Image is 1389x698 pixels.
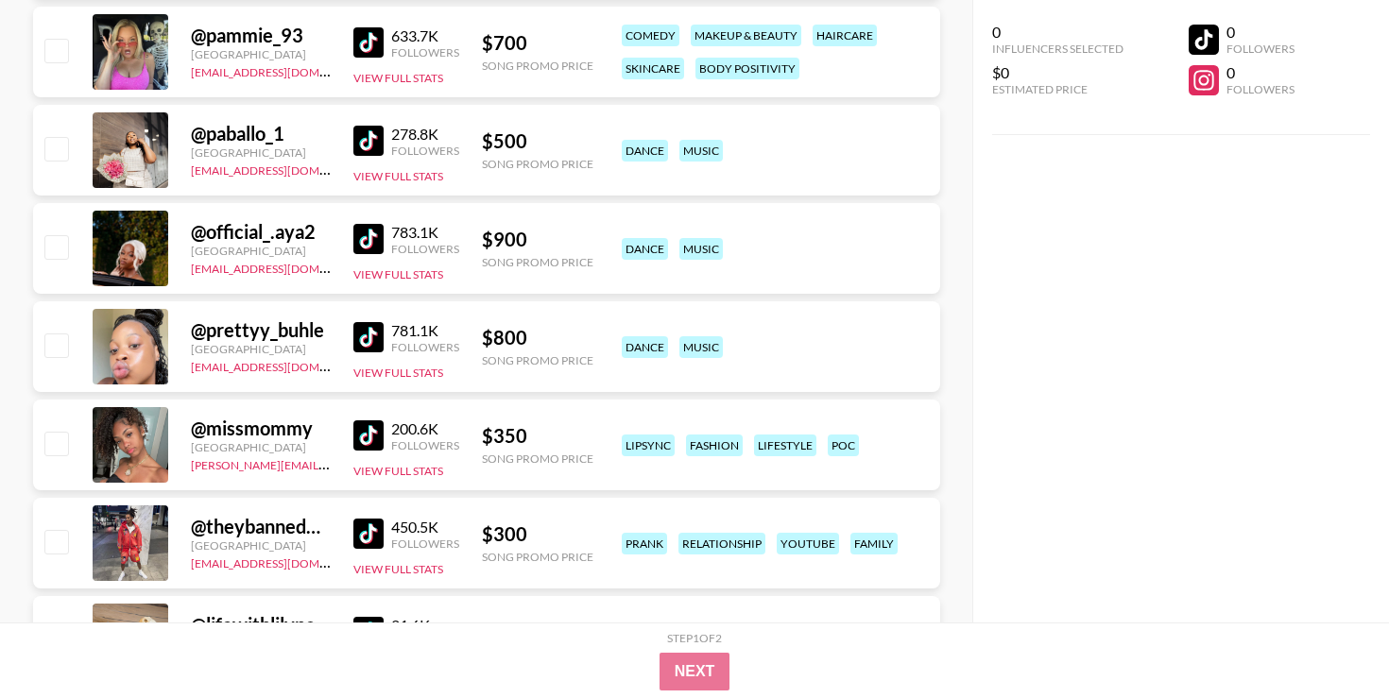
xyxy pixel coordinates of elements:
button: Next [660,653,730,690]
img: TikTok [353,519,384,549]
div: Song Promo Price [482,157,593,171]
button: View Full Stats [353,71,443,85]
div: body positivity [695,58,799,79]
div: Followers [391,144,459,158]
img: TikTok [353,27,384,58]
div: [GEOGRAPHIC_DATA] [191,244,331,258]
div: $ 700 [482,31,593,55]
div: Followers [1226,42,1295,56]
img: TikTok [353,322,384,352]
div: $ 500 [482,129,593,153]
div: $ 800 [482,326,593,349]
button: View Full Stats [353,464,443,478]
div: music [679,238,723,260]
div: Followers [391,536,459,551]
div: @ missmommy [191,417,331,440]
iframe: Drift Widget Chat Controller [1295,604,1366,675]
img: TikTok [353,617,384,647]
div: @ theybannedmebrudder [191,515,331,538]
img: TikTok [353,224,384,254]
a: [EMAIL_ADDRESS][DOMAIN_NAME] [191,356,381,374]
div: poc [828,434,859,456]
a: [EMAIL_ADDRESS][DOMAIN_NAME] [191,160,381,178]
div: lipsync [622,434,675,456]
img: TikTok [353,126,384,156]
button: View Full Stats [353,169,443,183]
div: Influencers Selected [992,42,1123,56]
div: family [850,533,898,554]
div: lifestyle [754,434,816,456]
div: @ pammie_93 [191,24,331,47]
button: View Full Stats [353,562,443,576]
div: @ paballo_1 [191,122,331,145]
div: @ official_.aya2 [191,220,331,244]
div: $0 [992,63,1123,82]
div: 200.6K [391,419,459,438]
div: music [679,336,723,358]
div: @ lifewithlilyncoco [191,613,331,637]
div: Song Promo Price [482,255,593,269]
div: Song Promo Price [482,550,593,564]
button: View Full Stats [353,366,443,380]
div: $ 500 [482,621,593,644]
div: music [679,140,723,162]
div: skincare [622,58,684,79]
div: Followers [391,438,459,452]
div: dance [622,336,668,358]
div: 633.7K [391,26,459,45]
a: [EMAIL_ADDRESS][DOMAIN_NAME] [191,553,381,570]
div: [GEOGRAPHIC_DATA] [191,47,331,61]
button: View Full Stats [353,267,443,281]
div: 450.5K [391,518,459,536]
div: 0 [1226,23,1295,42]
div: Followers [1226,82,1295,96]
div: Estimated Price [992,82,1123,96]
a: [EMAIL_ADDRESS][DOMAIN_NAME] [191,61,381,79]
a: [EMAIL_ADDRESS][DOMAIN_NAME] [191,258,381,276]
div: [GEOGRAPHIC_DATA] [191,342,331,356]
div: makeup & beauty [691,25,801,46]
div: $ 900 [482,228,593,251]
div: comedy [622,25,679,46]
div: 783.1K [391,223,459,242]
img: TikTok [353,420,384,451]
div: $ 300 [482,522,593,546]
div: Followers [391,45,459,60]
a: [PERSON_NAME][EMAIL_ADDRESS][DOMAIN_NAME] [191,454,471,472]
div: @ prettyy_buhle [191,318,331,342]
div: [GEOGRAPHIC_DATA] [191,538,331,553]
div: fashion [686,434,743,456]
div: haircare [813,25,877,46]
div: dance [622,140,668,162]
div: dance [622,238,668,260]
div: 781.1K [391,321,459,340]
div: 21.6K [391,616,459,635]
div: 0 [1226,63,1295,82]
div: [GEOGRAPHIC_DATA] [191,440,331,454]
div: Followers [391,340,459,354]
div: Followers [391,242,459,256]
div: 278.8K [391,125,459,144]
div: relationship [678,533,765,554]
div: Step 1 of 2 [667,631,722,645]
div: [GEOGRAPHIC_DATA] [191,145,331,160]
div: Song Promo Price [482,451,593,466]
div: 0 [992,23,1123,42]
div: youtube [777,533,839,554]
div: Song Promo Price [482,59,593,73]
div: prank [622,533,667,554]
div: $ 350 [482,424,593,448]
div: Song Promo Price [482,353,593,367]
